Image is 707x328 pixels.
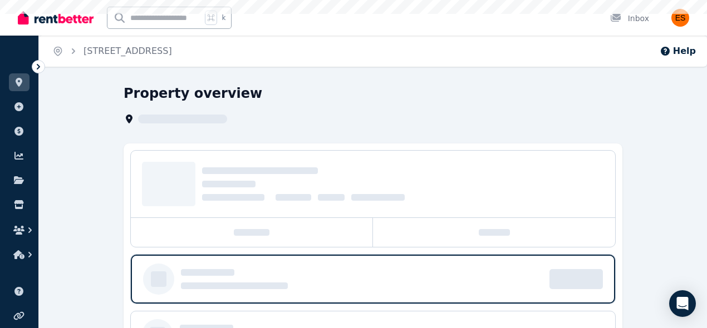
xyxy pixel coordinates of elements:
nav: Breadcrumb [39,36,185,67]
img: Evangeline Samoilov [671,9,689,27]
div: Inbox [610,13,649,24]
h1: Property overview [124,85,262,102]
img: RentBetter [18,9,94,26]
button: Help [660,44,696,58]
span: k [222,13,225,22]
div: Open Intercom Messenger [669,290,696,317]
a: [STREET_ADDRESS] [84,46,172,56]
